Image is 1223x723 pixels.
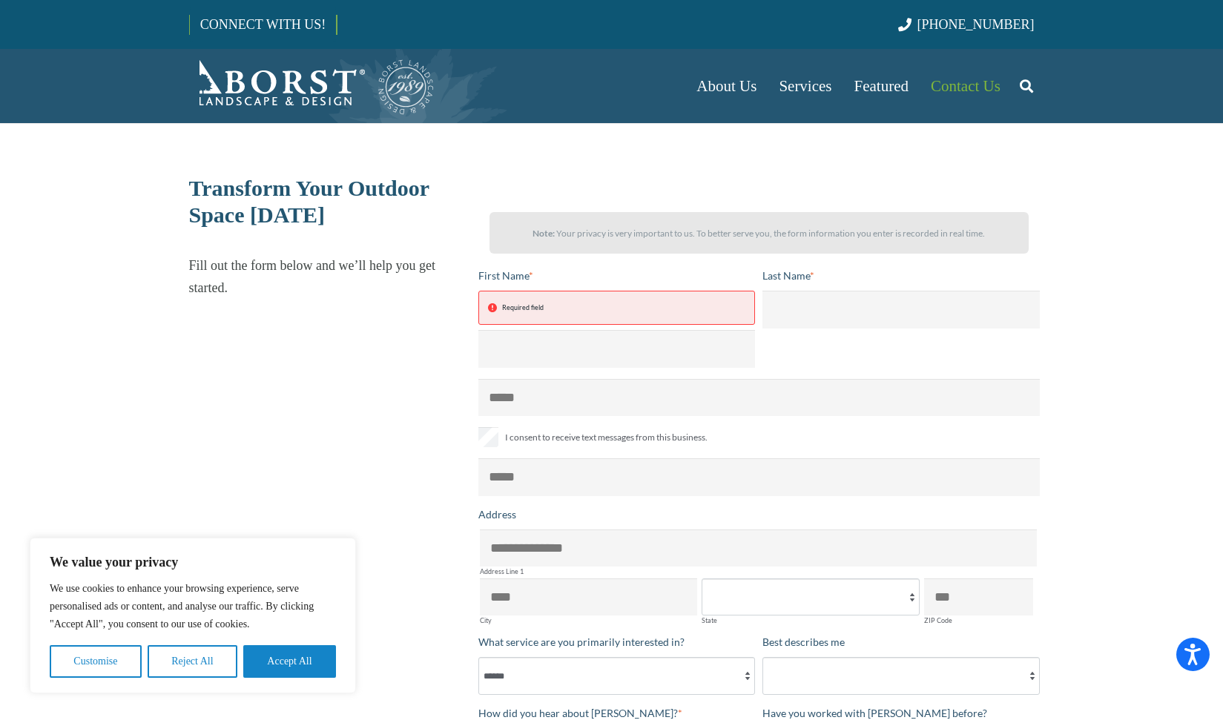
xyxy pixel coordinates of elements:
span: First Name [478,269,529,282]
a: Search [1012,67,1041,105]
span: Transform Your Outdoor Space [DATE] [189,176,429,227]
span: Have you worked with [PERSON_NAME] before? [762,707,987,719]
a: Services [768,49,843,123]
input: Last Name* [762,291,1040,328]
a: About Us [685,49,768,123]
button: Reject All [148,645,237,678]
button: Customise [50,645,142,678]
a: Contact Us [920,49,1012,123]
label: ZIP Code [924,617,1033,624]
span: Last Name [762,269,810,282]
div: We value your privacy [30,538,356,693]
a: [PHONE_NUMBER] [898,17,1034,32]
button: Accept All [243,645,336,678]
div: Required field [502,297,544,319]
span: I consent to receive text messages from this business. [505,429,708,446]
label: City [480,617,698,624]
a: CONNECT WITH US! [190,7,336,42]
p: Fill out the form below and we’ll help you get started. [189,254,466,299]
span: Address [478,508,516,521]
span: Featured [854,77,909,95]
span: What service are you primarily interested in? [478,635,685,648]
span: Services [779,77,831,95]
p: We use cookies to enhance your browsing experience, serve personalised ads or content, and analys... [50,580,336,633]
input: I consent to receive text messages from this business. [478,427,498,447]
p: Your privacy is very important to us. To better serve you, the form information you enter is reco... [503,222,1015,245]
a: Borst-Logo [189,56,435,116]
strong: Note: [533,228,555,239]
span: [PHONE_NUMBER] [917,17,1035,32]
select: Best describes me [762,657,1040,694]
input: First Name* Required field [478,330,756,367]
select: What service are you primarily interested in? [478,657,756,694]
label: Address Line 1 [480,568,1037,575]
label: State [702,617,920,624]
span: Best describes me [762,635,845,648]
span: How did you hear about [PERSON_NAME]? [478,707,678,719]
span: About Us [696,77,756,95]
p: We value your privacy [50,553,336,571]
span: Contact Us [931,77,1001,95]
a: Featured [843,49,920,123]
